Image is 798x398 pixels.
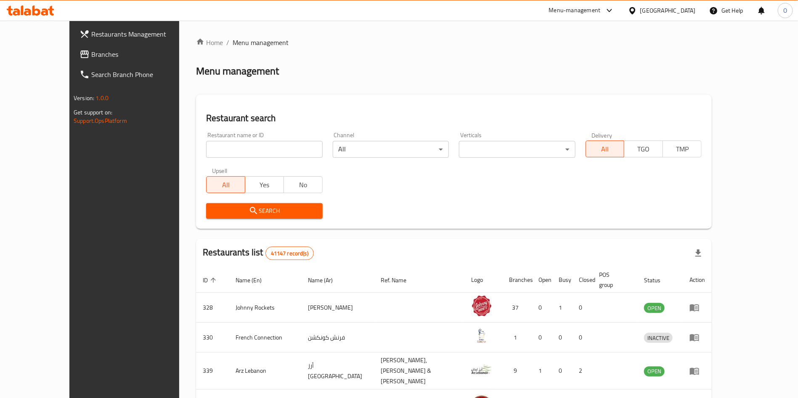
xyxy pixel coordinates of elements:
th: Branches [502,267,532,293]
span: All [589,143,621,155]
label: Upsell [212,168,228,174]
td: [PERSON_NAME],[PERSON_NAME] & [PERSON_NAME] [374,353,465,390]
a: Restaurants Management [73,24,203,44]
td: 339 [196,353,229,390]
span: Version: [74,93,94,103]
span: TGO [628,143,660,155]
td: 2 [572,353,592,390]
span: OPEN [644,303,665,313]
td: أرز [GEOGRAPHIC_DATA] [301,353,374,390]
span: Ref. Name [381,275,418,285]
td: 0 [552,323,572,353]
button: All [586,141,625,157]
span: Name (En) [236,275,273,285]
div: Total records count [265,247,314,260]
div: Menu [689,332,705,342]
td: 1 [552,293,572,323]
div: [GEOGRAPHIC_DATA] [640,6,696,15]
td: 37 [502,293,532,323]
span: 41147 record(s) [266,249,313,257]
td: 330 [196,323,229,353]
div: ​ [459,141,575,158]
td: 0 [572,293,592,323]
h2: Restaurants list [203,246,314,260]
button: TGO [624,141,663,157]
span: OPEN [644,366,665,376]
nav: breadcrumb [196,37,712,48]
button: Yes [245,176,284,193]
div: Menu [689,366,705,376]
label: Delivery [591,132,612,138]
img: Arz Lebanon [471,359,492,380]
button: All [206,176,245,193]
th: Busy [552,267,572,293]
button: TMP [663,141,702,157]
span: Restaurants Management [91,29,196,39]
a: Support.OpsPlatform [74,115,127,126]
td: فرنش كونكشن [301,323,374,353]
a: Home [196,37,223,48]
th: Logo [464,267,502,293]
td: Arz Lebanon [229,353,301,390]
td: [PERSON_NAME] [301,293,374,323]
span: ID [203,275,219,285]
img: French Connection [471,325,492,346]
span: No [287,179,319,191]
span: TMP [666,143,698,155]
span: O [783,6,787,15]
div: Export file [688,243,708,263]
a: Search Branch Phone [73,64,203,85]
th: Closed [572,267,592,293]
div: OPEN [644,366,665,377]
td: 1 [532,353,552,390]
td: Johnny Rockets [229,293,301,323]
td: 0 [532,323,552,353]
span: Get support on: [74,107,112,118]
th: Action [683,267,712,293]
span: Status [644,275,671,285]
span: All [210,179,242,191]
span: POS group [599,270,627,290]
span: Menu management [233,37,289,48]
img: Johnny Rockets [471,295,492,316]
td: 9 [502,353,532,390]
div: Menu [689,302,705,313]
td: 0 [572,323,592,353]
th: Open [532,267,552,293]
span: 1.0.0 [95,93,109,103]
td: 1 [502,323,532,353]
span: Yes [249,179,281,191]
td: 0 [552,353,572,390]
td: 328 [196,293,229,323]
input: Search for restaurant name or ID.. [206,141,322,158]
span: Search [213,206,315,216]
span: Search Branch Phone [91,69,196,80]
a: Branches [73,44,203,64]
div: All [333,141,449,158]
span: INACTIVE [644,333,673,343]
h2: Restaurant search [206,112,702,125]
div: Menu-management [549,5,601,16]
td: French Connection [229,323,301,353]
span: Name (Ar) [308,275,344,285]
h2: Menu management [196,64,279,78]
li: / [226,37,229,48]
button: Search [206,203,322,219]
span: Branches [91,49,196,59]
button: No [284,176,323,193]
td: 0 [532,293,552,323]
